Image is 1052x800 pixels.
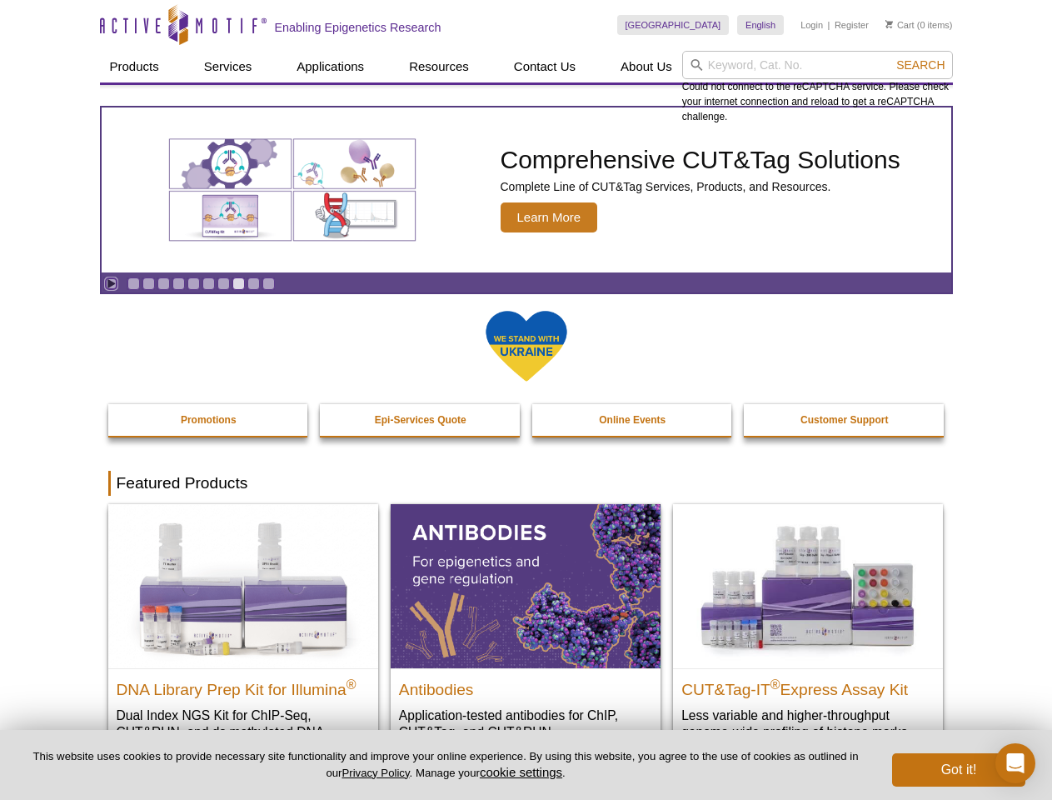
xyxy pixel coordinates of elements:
[682,51,953,79] input: Keyword, Cat. No.
[835,19,869,31] a: Register
[681,673,935,698] h2: CUT&Tag-IT Express Assay Kit
[617,15,730,35] a: [GEOGRAPHIC_DATA]
[167,137,417,242] img: Various genetic charts and diagrams.
[105,277,117,290] a: Toggle autoplay
[127,277,140,290] a: Go to slide 1
[320,404,521,436] a: Epi-Services Quote
[885,20,893,28] img: Your Cart
[342,767,409,779] a: Privacy Policy
[275,20,441,35] h2: Enabling Epigenetics Research
[117,673,370,698] h2: DNA Library Prep Kit for Illumina
[391,504,661,757] a: All Antibodies Antibodies Application-tested antibodies for ChIP, CUT&Tag, and CUT&RUN.
[247,277,260,290] a: Go to slide 9
[532,404,734,436] a: Online Events
[800,414,888,426] strong: Customer Support
[399,51,479,82] a: Resources
[172,277,185,290] a: Go to slide 4
[27,749,865,781] p: This website uses cookies to provide necessary site functionality and improve your online experie...
[891,57,950,72] button: Search
[262,277,275,290] a: Go to slide 10
[673,504,943,667] img: CUT&Tag-IT® Express Assay Kit
[770,677,780,691] sup: ®
[599,414,666,426] strong: Online Events
[501,147,900,172] h2: Comprehensive CUT&Tag Solutions
[157,277,170,290] a: Go to slide 3
[800,19,823,31] a: Login
[108,504,378,667] img: DNA Library Prep Kit for Illumina
[217,277,230,290] a: Go to slide 7
[504,51,586,82] a: Contact Us
[673,504,943,757] a: CUT&Tag-IT® Express Assay Kit CUT&Tag-IT®Express Assay Kit Less variable and higher-throughput ge...
[896,58,945,72] span: Search
[181,414,237,426] strong: Promotions
[108,504,378,773] a: DNA Library Prep Kit for Illumina DNA Library Prep Kit for Illumina® Dual Index NGS Kit for ChIP-...
[202,277,215,290] a: Go to slide 6
[501,202,598,232] span: Learn More
[885,19,915,31] a: Cart
[611,51,682,82] a: About Us
[885,15,953,35] li: (0 items)
[375,414,466,426] strong: Epi-Services Quote
[232,277,245,290] a: Go to slide 8
[501,179,900,194] p: Complete Line of CUT&Tag Services, Products, and Resources.
[142,277,155,290] a: Go to slide 2
[102,107,951,272] a: Various genetic charts and diagrams. Comprehensive CUT&Tag Solutions Complete Line of CUT&Tag Ser...
[187,277,200,290] a: Go to slide 5
[100,51,169,82] a: Products
[737,15,784,35] a: English
[108,404,310,436] a: Promotions
[995,743,1035,783] div: Open Intercom Messenger
[347,677,356,691] sup: ®
[485,309,568,383] img: We Stand With Ukraine
[117,707,370,757] p: Dual Index NGS Kit for ChIP-Seq, CUT&RUN, and ds methylated DNA assays.
[399,707,652,741] p: Application-tested antibodies for ChIP, CUT&Tag, and CUT&RUN.
[399,673,652,698] h2: Antibodies
[102,107,951,272] article: Comprehensive CUT&Tag Solutions
[391,504,661,667] img: All Antibodies
[828,15,830,35] li: |
[681,707,935,741] p: Less variable and higher-throughput genome-wide profiling of histone marks​.
[682,51,953,124] div: Could not connect to the reCAPTCHA service. Please check your internet connection and reload to g...
[287,51,374,82] a: Applications
[892,753,1025,787] button: Got it!
[744,404,945,436] a: Customer Support
[194,51,262,82] a: Services
[108,471,945,496] h2: Featured Products
[480,765,562,779] button: cookie settings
